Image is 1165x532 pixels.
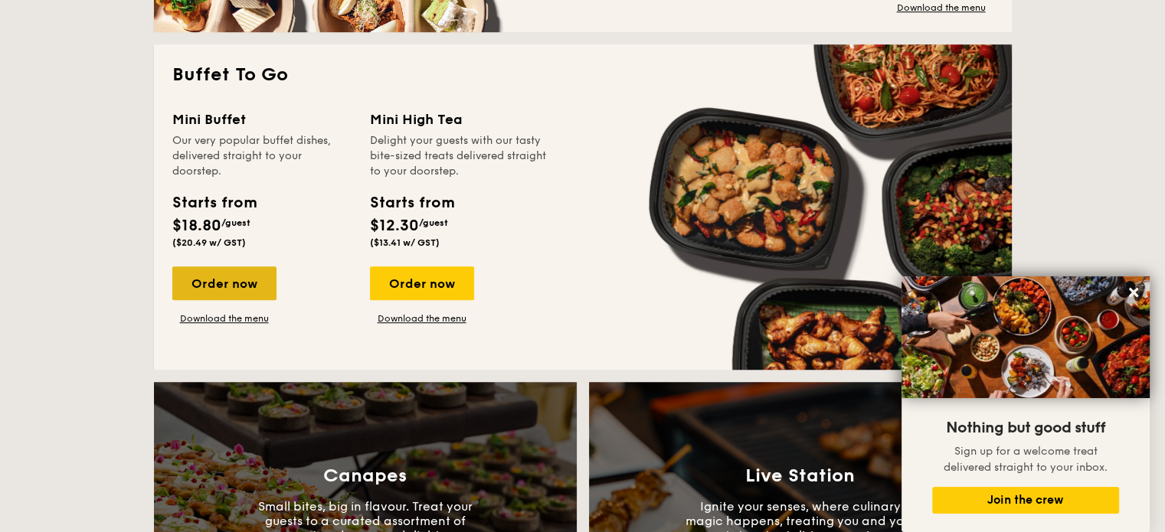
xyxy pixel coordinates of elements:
[370,266,474,300] div: Order now
[172,133,352,179] div: Our very popular buffet dishes, delivered straight to your doorstep.
[172,312,277,325] a: Download the menu
[172,266,277,300] div: Order now
[946,419,1105,437] span: Nothing but good stuff
[932,487,1119,514] button: Join the crew
[889,2,993,14] a: Download the menu
[221,217,250,228] span: /guest
[419,217,448,228] span: /guest
[370,109,549,130] div: Mini High Tea
[172,63,993,87] h2: Buffet To Go
[1121,280,1146,305] button: Close
[172,237,246,248] span: ($20.49 w/ GST)
[370,191,453,214] div: Starts from
[944,445,1108,474] span: Sign up for a welcome treat delivered straight to your inbox.
[323,465,407,487] h3: Canapes
[370,133,549,179] div: Delight your guests with our tasty bite-sized treats delivered straight to your doorstep.
[172,109,352,130] div: Mini Buffet
[745,465,855,487] h3: Live Station
[172,217,221,235] span: $18.80
[370,312,474,325] a: Download the menu
[370,217,419,235] span: $12.30
[172,191,256,214] div: Starts from
[370,237,440,248] span: ($13.41 w/ GST)
[902,276,1150,398] img: DSC07876-Edit02-Large.jpeg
